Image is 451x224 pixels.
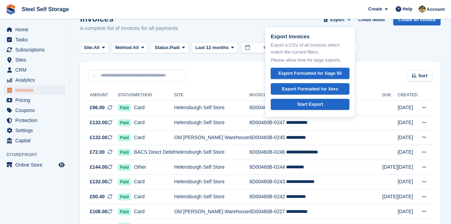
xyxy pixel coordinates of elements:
a: Export Formatted for Sage 50 [271,68,349,79]
a: Start Export [271,99,349,110]
span: Settings [15,126,57,135]
span: Coupons [15,105,57,115]
td: Old [PERSON_NAME] Warehouse [174,204,250,219]
span: Site: [84,44,94,51]
td: Helensburgh Self Store [174,115,250,130]
th: Method [134,90,174,101]
th: Created [398,90,418,101]
td: [DATE] [398,160,418,175]
span: Sites [15,55,57,65]
td: [DATE] [398,190,418,205]
button: Status: Paid [151,42,189,54]
td: [DATE] [398,115,418,130]
td: Card [134,204,174,219]
p: Please allow time for large exports. [271,57,349,64]
td: 6D00460B-0244 [250,160,286,175]
td: [DATE] [398,145,418,160]
span: £96.00 [90,104,105,111]
span: Export [330,16,345,23]
a: menu [3,160,66,170]
td: [DATE] [398,130,418,145]
span: CRM [15,65,57,75]
span: Paid [118,178,131,185]
span: Storefront [6,151,69,158]
button: Last 12 months [192,42,238,54]
a: menu [3,45,66,55]
span: Paid [118,119,131,126]
td: [DATE] [398,204,418,219]
a: menu [3,55,66,65]
span: Account [427,6,445,13]
span: Pricing [15,95,57,105]
span: All [133,44,139,51]
td: 6D00460B-0248 [250,101,286,115]
button: Site: All [80,42,109,54]
img: James Steel [419,6,426,13]
span: Paid [118,208,131,215]
span: Paid [118,193,131,200]
span: Paid [118,104,131,111]
span: Online Store [15,160,57,170]
td: Helensburgh Self Store [174,160,250,175]
td: [DATE] [398,101,418,115]
a: menu [3,65,66,75]
span: Capital [15,136,57,145]
a: Create an Invoice [393,14,441,25]
th: Amount [88,90,118,101]
td: Old [PERSON_NAME] Warehouse [174,130,250,145]
a: menu [3,85,66,95]
td: [DATE] [382,160,398,175]
span: £108.00 [90,208,108,215]
a: menu [3,95,66,105]
span: £50.40 [90,193,105,200]
span: Sort [418,72,427,79]
span: Paid [170,44,180,51]
td: Other [134,160,174,175]
a: menu [3,105,66,115]
span: Create [368,6,382,13]
td: Card [134,101,174,115]
span: Paid [118,134,131,141]
a: menu [3,126,66,135]
td: Helensburgh Self Store [174,175,250,190]
a: menu [3,35,66,45]
span: £132.00 [90,119,108,126]
button: Method: All [112,42,148,54]
span: £132.00 [90,134,108,141]
th: Due [382,90,398,101]
p: Export a CSV of all Invoices which match the current filters. [271,42,349,55]
td: Helensburgh Self Store [174,190,250,205]
td: Card [134,130,174,145]
span: Analytics [15,75,57,85]
a: Preview store [57,161,66,169]
span: Paid [118,149,131,156]
span: Help [403,6,412,13]
span: £144.00 [90,163,108,171]
td: 6D00460B-0247 [250,115,286,130]
td: 6D00460B-0243 [250,175,286,190]
th: Invoice Number [250,90,286,101]
td: Helensburgh Self Store [174,101,250,115]
th: Site [174,90,250,101]
td: [DATE] [398,175,418,190]
span: Invoices [15,85,57,95]
img: stora-icon-8386f47178a22dfd0bd8f6a31ec36ba5ce8667c1dd55bd0f319d3a0aa187defe.svg [6,4,16,15]
span: All [94,44,100,51]
a: menu [3,25,66,34]
a: menu [3,136,66,145]
a: Export Formatted for Xero [271,83,349,95]
a: Credit Notes [355,14,388,25]
td: Card [134,175,174,190]
td: Card [134,115,174,130]
span: Home [15,25,57,34]
a: Steel Self Storage [19,3,72,15]
td: 6D00460B-0246 [250,145,286,160]
span: £72.00 [90,149,105,156]
td: 6D00460B-0227 [250,204,286,219]
div: Export Formatted for Sage 50 [278,70,342,77]
button: Export [322,14,353,25]
span: Method: [116,44,133,51]
p: Export Invoices [271,33,349,41]
div: Export Formatted for Xero [282,86,338,93]
td: 6D00460B-0245 [250,130,286,145]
